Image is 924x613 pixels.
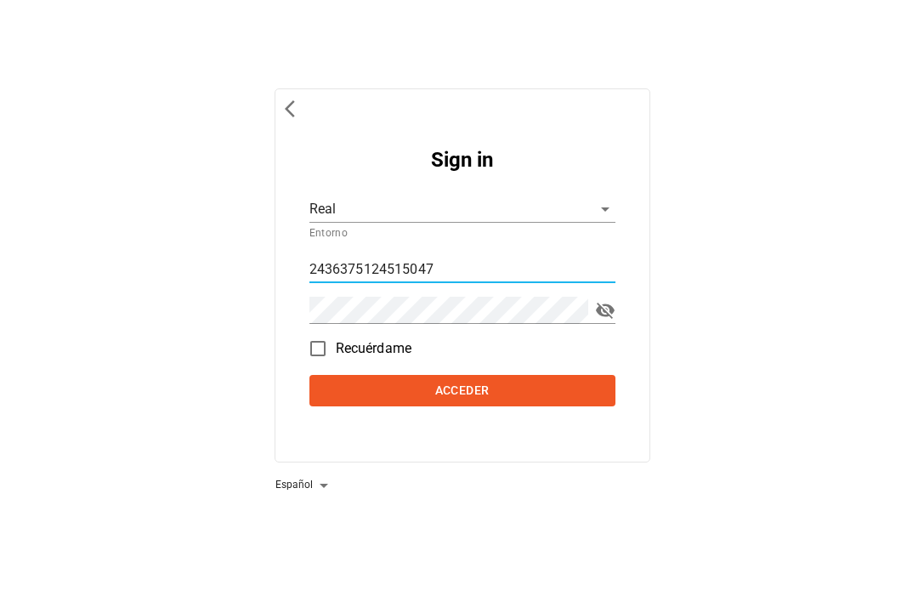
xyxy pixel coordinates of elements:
[275,472,334,499] div: Español
[309,196,615,223] div: Real
[309,148,615,172] h2: Sign in
[595,290,615,331] button: toggle password visibility
[462,130,462,131] img: ACwAAAAAAQABAAACADs=
[309,375,615,406] button: Acceder
[336,338,412,359] span: Recuérdame
[309,256,615,283] input: Número de usuario
[316,380,609,401] span: Acceder
[309,225,615,242] p: Entorno
[280,94,310,124] button: back to previous environments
